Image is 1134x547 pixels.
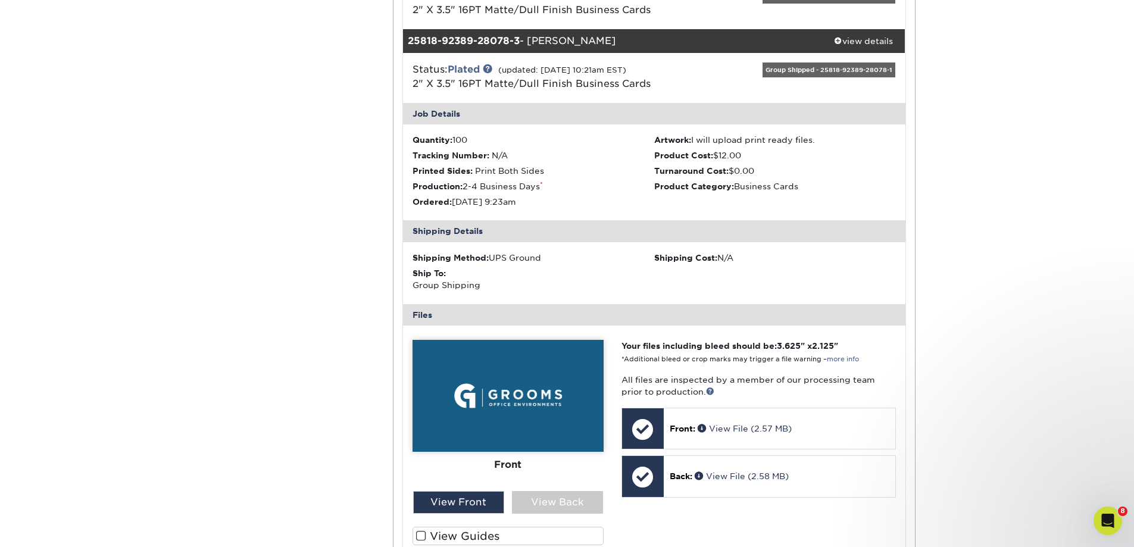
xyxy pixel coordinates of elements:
[654,182,734,191] strong: Product Category:
[654,253,717,262] strong: Shipping Cost:
[403,29,821,53] div: - [PERSON_NAME]
[621,341,838,351] strong: Your files including bleed should be: " x "
[403,103,905,124] div: Job Details
[670,424,695,433] span: Front:
[654,151,713,160] strong: Product Cost:
[413,268,446,278] strong: Ship To:
[1094,507,1122,535] iframe: Intercom live chat
[670,471,692,481] span: Back:
[404,62,738,91] div: Status:
[408,35,520,46] strong: 25818-92389-28078-3
[413,196,654,208] li: [DATE] 9:23am
[512,491,603,514] div: View Back
[654,165,896,177] li: $0.00
[821,29,905,53] a: view details
[413,166,473,176] strong: Printed Sides:
[654,135,691,145] strong: Artwork:
[413,252,654,264] div: UPS Ground
[812,341,834,351] span: 2.125
[413,4,651,15] a: 2" X 3.5" 16PT Matte/Dull Finish Business Cards
[403,220,905,242] div: Shipping Details
[654,134,896,146] li: I will upload print ready files.
[763,62,895,77] div: Group Shipped - 25818-92389-28078-1
[413,78,651,89] a: 2" X 3.5" 16PT Matte/Dull Finish Business Cards
[821,35,905,47] div: view details
[413,253,489,262] strong: Shipping Method:
[654,149,896,161] li: $12.00
[413,491,504,514] div: View Front
[413,134,654,146] li: 100
[654,252,896,264] div: N/A
[413,527,604,545] label: View Guides
[413,452,604,478] div: Front
[1118,507,1127,516] span: 8
[777,341,801,351] span: 3.625
[654,180,896,192] li: Business Cards
[498,65,626,74] small: (updated: [DATE] 10:21am EST)
[827,355,859,363] a: more info
[621,374,896,398] p: All files are inspected by a member of our processing team prior to production.
[621,355,859,363] small: *Additional bleed or crop marks may trigger a file warning –
[413,180,654,192] li: 2-4 Business Days
[413,267,654,292] div: Group Shipping
[475,166,544,176] span: Print Both Sides
[695,471,789,481] a: View File (2.58 MB)
[448,64,480,75] a: Plated
[698,424,792,433] a: View File (2.57 MB)
[403,304,905,326] div: Files
[654,166,729,176] strong: Turnaround Cost:
[413,151,489,160] strong: Tracking Number:
[413,182,463,191] strong: Production:
[413,135,452,145] strong: Quantity:
[492,151,508,160] span: N/A
[413,197,452,207] strong: Ordered:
